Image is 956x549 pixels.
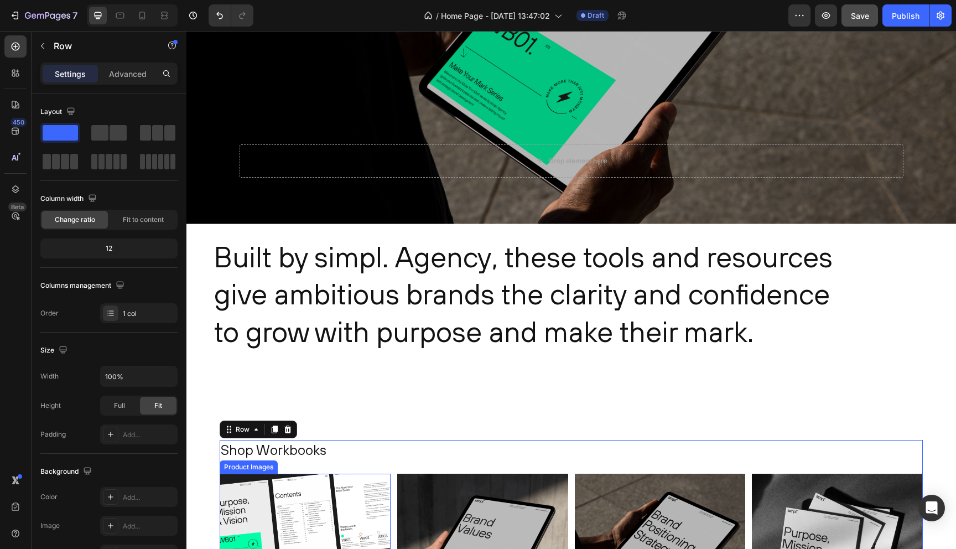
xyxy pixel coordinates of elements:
div: Image [40,521,60,531]
div: Width [40,371,59,381]
div: v 4.0.25 [31,18,54,27]
input: Auto [101,366,177,386]
img: tab_keywords_by_traffic_grey.svg [110,64,119,73]
div: Column width [40,191,99,206]
span: Fit [154,401,162,411]
p: Built by simpl. Agency, these tools and resources give ambitious brands the clarity and confidenc... [28,208,669,320]
span: Change ratio [55,215,95,225]
div: Add... [123,521,175,531]
img: logo_orange.svg [18,18,27,27]
button: Save [841,4,878,27]
img: website_grey.svg [18,29,27,38]
div: Add... [123,493,175,503]
h2: Shop Workbooks [33,409,736,429]
div: Background [40,464,94,479]
div: 12 [43,241,175,256]
div: Padding [40,429,66,439]
p: Advanced [109,68,147,80]
div: Order [40,308,59,318]
span: Draft [588,11,604,20]
div: Color [40,492,58,502]
h2: Rich Text Editor. Editing area: main [27,206,670,321]
div: Drop element here [362,126,421,134]
div: 1 col [123,309,175,319]
img: tab_domain_overview_orange.svg [30,64,39,73]
div: Beta [8,203,27,211]
div: Layout [40,105,77,120]
div: Product Images [35,431,89,441]
span: Full [114,401,125,411]
div: Domain Overview [42,65,99,72]
span: Save [851,11,869,20]
div: Row [47,393,65,403]
div: Add... [123,430,175,440]
div: Undo/Redo [209,4,253,27]
div: Columns management [40,278,127,293]
div: Size [40,343,70,358]
span: / [436,10,439,22]
div: Publish [892,10,919,22]
div: Keywords by Traffic [122,65,186,72]
span: Fit to content [123,215,164,225]
span: Home Page - [DATE] 13:47:02 [441,10,550,22]
button: Publish [882,4,929,27]
button: 7 [4,4,82,27]
iframe: Design area [186,31,956,549]
div: 450 [11,118,27,127]
p: Settings [55,68,86,80]
div: Domain: [DOMAIN_NAME] [29,29,122,38]
p: 7 [72,9,77,22]
div: Height [40,401,61,411]
p: Row [54,39,148,53]
div: Open Intercom Messenger [918,495,945,521]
